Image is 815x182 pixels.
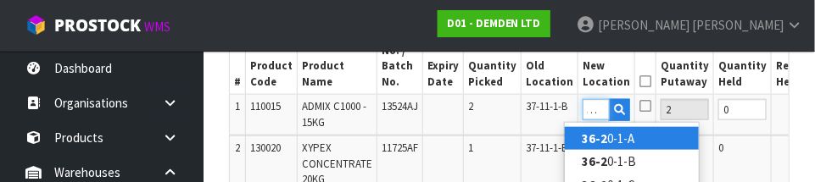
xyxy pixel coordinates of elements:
[692,17,784,33] span: [PERSON_NAME]
[468,99,473,113] span: 2
[468,141,473,155] span: 1
[235,99,240,113] span: 1
[718,141,723,155] span: 0
[565,127,699,150] a: 36-20-1-A
[235,141,240,155] span: 2
[656,23,714,94] th: Quantity Putaway
[54,14,141,36] span: ProStock
[144,19,170,35] small: WMS
[582,130,607,146] strong: 36-2
[230,23,246,94] th: #
[522,23,578,94] th: Old Location
[302,99,366,129] span: ADMIX C1000 - 15KG
[438,10,550,37] a: D01 - DEMDEN LTD
[25,14,47,36] img: cube-alt.png
[382,141,418,155] span: 11725AF
[526,99,567,113] span: 37-11-1-B
[246,23,298,94] th: Product Code
[377,23,423,94] th: Serial No. / Batch No.
[423,23,464,94] th: Expiry Date
[382,99,418,113] span: 13524AJ
[578,23,635,94] th: New Location
[526,141,567,155] span: 37-11-1-B
[718,99,767,120] input: Held
[565,150,699,173] a: 36-20-1-B
[250,141,281,155] span: 130020
[447,16,541,30] strong: D01 - DEMDEN LTD
[714,23,772,94] th: Quantity Held
[582,153,607,169] strong: 36-2
[661,99,709,120] input: Putaway
[464,23,522,94] th: Quantity Picked
[250,99,281,113] span: 110015
[598,17,689,33] span: [PERSON_NAME]
[583,99,610,120] input: Location Code
[298,23,377,94] th: Product Name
